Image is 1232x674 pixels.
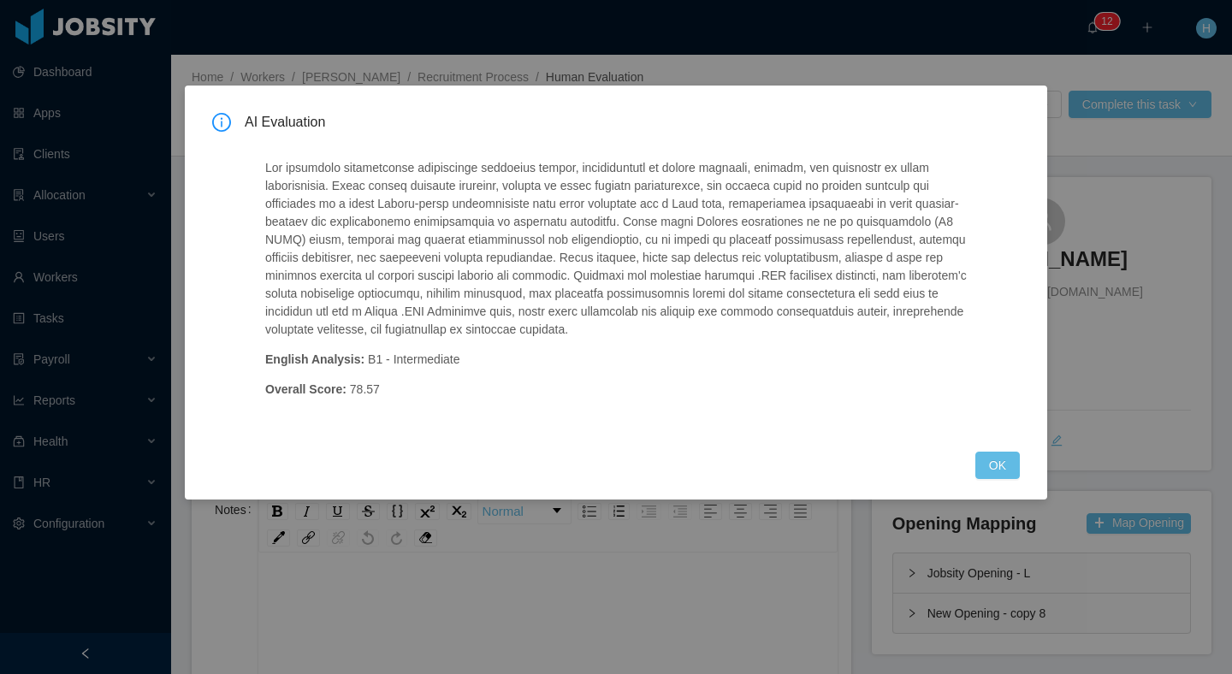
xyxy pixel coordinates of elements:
[265,351,967,369] p: B1 - Intermediate
[212,113,231,132] i: icon: info-circle
[975,452,1020,479] button: OK
[265,382,346,396] strong: Overall Score:
[245,113,1020,132] span: AI Evaluation
[265,352,364,366] strong: English Analysis:
[265,159,967,339] p: Lor ipsumdolo sitametconse adipiscinge seddoeius tempor, incididuntutl et dolore magnaali, enimad...
[265,381,967,399] p: 78.57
